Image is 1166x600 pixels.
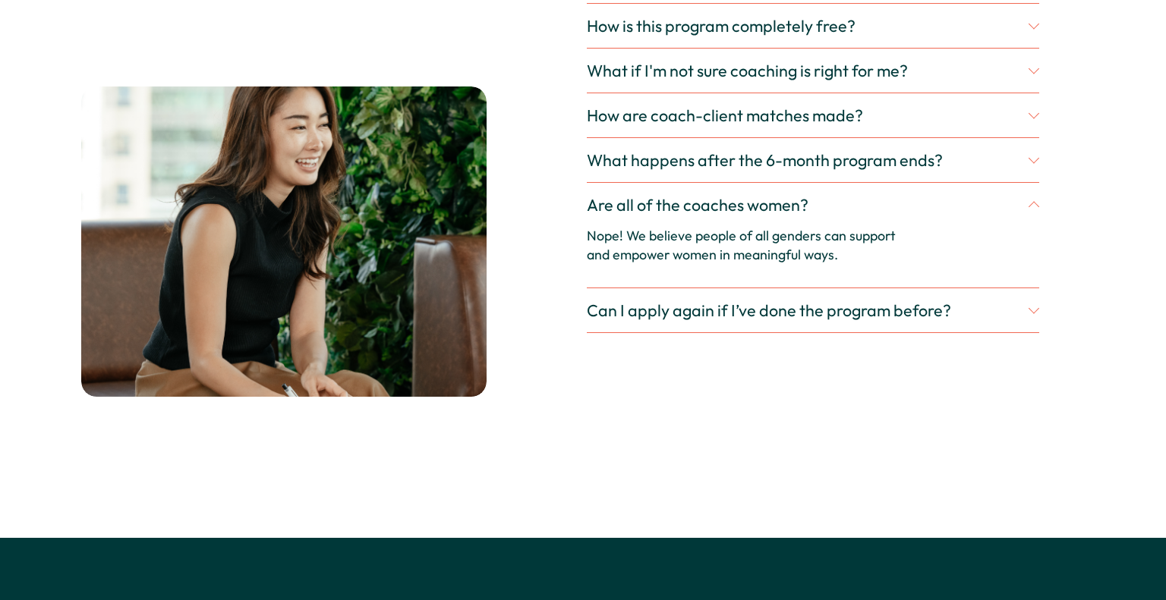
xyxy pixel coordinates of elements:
[587,149,1028,171] span: What happens after the 6-month program ends?
[587,138,1038,182] button: What happens after the 6-month program ends?
[587,227,903,265] p: Nope! We believe people of all genders can support and empower women in meaningful ways.
[587,93,1038,137] button: How are coach-client matches made?
[587,15,1028,36] span: How is this program completely free?
[587,105,1028,126] span: How are coach-client matches made?
[587,300,1028,321] span: Can I apply again if I’ve done the program before?
[587,183,1038,227] button: Are all of the coaches women?
[587,288,1038,332] button: Can I apply again if I’ve done the program before?
[587,60,1028,81] span: What if I'm not sure coaching is right for me?
[587,227,1038,287] div: Are all of the coaches women?
[587,49,1038,93] button: What if I'm not sure coaching is right for me?
[587,194,1028,215] span: Are all of the coaches women?
[587,4,1038,48] button: How is this program completely free?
